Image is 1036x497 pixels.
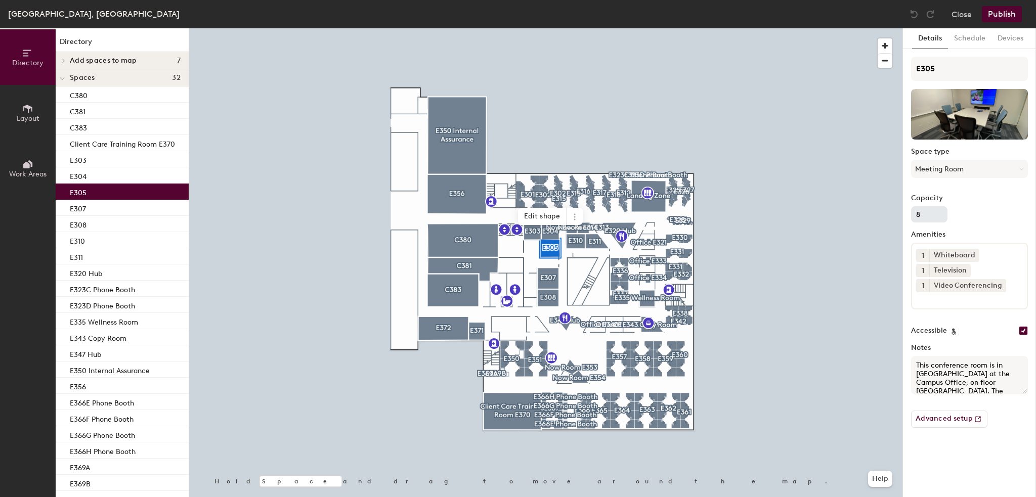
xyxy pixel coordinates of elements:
p: E304 [70,169,87,181]
button: Devices [991,28,1029,49]
button: Meeting Room [911,160,1028,178]
span: Directory [12,59,44,67]
p: E323C Phone Booth [70,283,135,294]
span: 1 [922,250,924,261]
div: Television [929,264,971,277]
button: Help [868,471,892,487]
label: Accessible [911,327,947,335]
p: E311 [70,250,83,262]
img: Redo [925,9,935,19]
p: E307 [70,202,86,213]
button: Close [952,6,972,22]
button: Publish [982,6,1022,22]
p: E303 [70,153,87,165]
div: [GEOGRAPHIC_DATA], [GEOGRAPHIC_DATA] [8,8,180,20]
span: 32 [172,74,181,82]
textarea: This conference room is in [GEOGRAPHIC_DATA] at the Campus Office, on floor [GEOGRAPHIC_DATA]. Th... [911,356,1028,394]
p: E347 Hub [70,347,101,359]
p: C381 [70,105,85,116]
p: E323D Phone Booth [70,299,135,310]
span: Edit shape [518,208,567,225]
span: 1 [922,281,924,291]
button: Advanced setup [911,411,987,428]
span: 1 [922,265,924,276]
img: The space named E305 [911,89,1028,140]
p: E343 Copy Room [70,331,126,343]
label: Amenities [911,231,1028,239]
p: E369B [70,477,91,488]
label: Space type [911,148,1028,156]
button: 1 [916,279,929,292]
button: Schedule [948,28,991,49]
p: E369A [70,461,90,472]
p: E350 Internal Assurance [70,364,150,375]
button: Details [912,28,948,49]
label: Notes [911,344,1028,352]
p: E308 [70,218,87,230]
p: E366F Phone Booth [70,412,134,424]
p: E310 [70,234,85,246]
span: Work Areas [9,170,47,178]
div: Video Conferencing [929,279,1006,292]
span: 7 [177,57,181,65]
span: Add spaces to map [70,57,137,65]
p: E320 Hub [70,266,102,278]
p: E305 [70,186,87,197]
p: E356 [70,380,86,391]
label: Capacity [911,194,1028,202]
span: Layout [17,114,39,123]
p: E366G Phone Booth [70,428,135,440]
p: C383 [70,121,87,132]
p: E335 Wellness Room [70,315,138,327]
p: Client Care Training Room E370 [70,137,175,149]
span: Spaces [70,74,95,82]
img: Undo [909,9,919,19]
p: E366H Phone Booth [70,444,136,456]
button: 1 [916,249,929,262]
button: 1 [916,264,929,277]
h1: Directory [56,36,189,52]
p: C380 [70,88,88,100]
p: E366E Phone Booth [70,396,134,408]
div: Whiteboard [929,249,979,262]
